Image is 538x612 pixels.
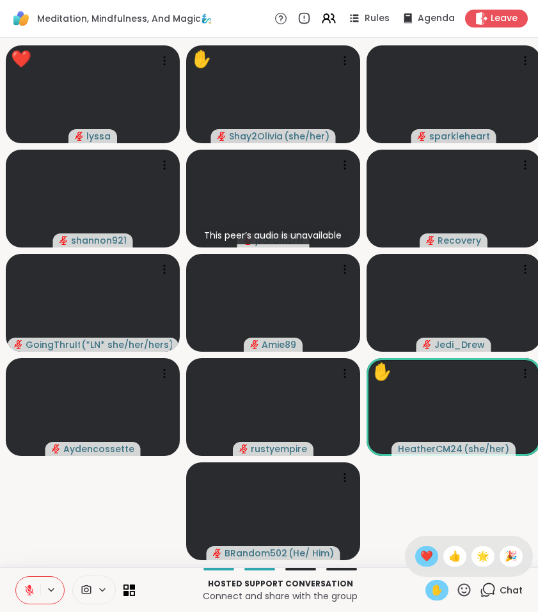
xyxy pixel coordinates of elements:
[75,132,84,141] span: audio-muted
[81,338,171,351] span: ( *LN* she/her/hers )
[191,47,212,72] div: ✋
[63,443,134,455] span: Aydencossette
[434,338,485,351] span: Jedi_Drew
[426,236,435,245] span: audio-muted
[143,590,418,602] p: Connect and share with the group
[289,547,334,560] span: ( He/ Him )
[505,549,518,564] span: 🎉
[86,130,111,143] span: lyssa
[448,549,461,564] span: 👍
[429,130,490,143] span: sparkleheart
[423,340,432,349] span: audio-muted
[251,443,307,455] span: rustyempire
[11,47,31,72] div: ❤️
[365,12,390,25] span: Rules
[225,547,287,560] span: BRandom502
[199,226,347,244] div: This peer’s audio is unavailable
[420,549,433,564] span: ❤️
[26,338,80,351] span: GoingThruIt
[372,359,392,384] div: ✋
[239,444,248,453] span: audio-muted
[262,338,296,351] span: Amie89
[398,443,463,455] span: HeatherCM24
[229,130,283,143] span: Shay2Olivia
[477,549,489,564] span: 🌟
[143,578,418,590] p: Hosted support conversation
[10,8,32,29] img: ShareWell Logomark
[418,132,427,141] span: audio-muted
[71,234,127,247] span: shannon921
[213,549,222,558] span: audio-muted
[218,132,226,141] span: audio-muted
[438,234,481,247] span: Recovery
[250,340,259,349] span: audio-muted
[500,584,523,597] span: Chat
[37,12,212,25] span: Meditation, Mindfulness, And Magic🧞‍♂️
[418,12,455,25] span: Agenda
[59,236,68,245] span: audio-muted
[491,12,518,25] span: Leave
[464,443,509,455] span: ( she/her )
[14,340,23,349] span: audio-muted
[284,130,329,143] span: ( she/her )
[52,444,61,453] span: audio-muted
[431,583,443,598] span: ✋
